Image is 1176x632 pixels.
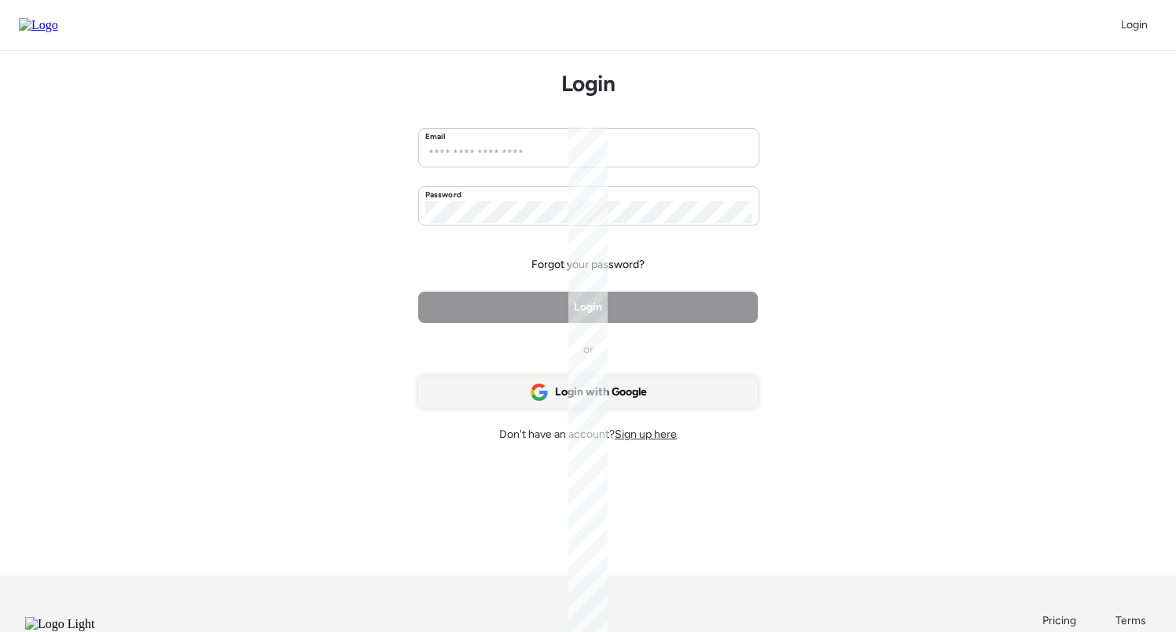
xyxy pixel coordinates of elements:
a: Pricing [1042,613,1078,629]
span: Terms [1115,614,1146,627]
span: Sign up here [615,428,677,441]
span: Login with Google [555,384,647,400]
span: Forgot your password? [531,257,645,273]
img: Logo [19,18,58,32]
label: Email [425,130,446,143]
a: Terms [1115,613,1151,629]
span: Don't have an account? [499,427,677,443]
span: Login [1121,18,1148,31]
span: Pricing [1042,614,1076,627]
h1: Login [561,70,615,97]
label: Password [425,189,461,201]
img: Logo Light [25,617,137,631]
